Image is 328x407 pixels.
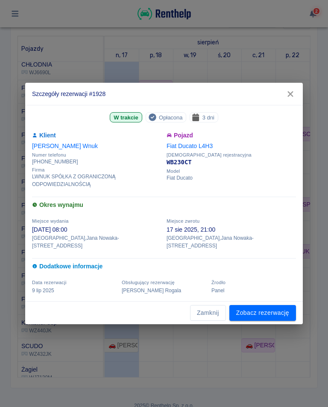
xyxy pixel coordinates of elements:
[167,218,199,224] span: Miejsce zwrotu
[32,280,67,285] span: Data rezerwacji
[167,131,296,140] h6: Pojazd
[32,225,161,234] p: [DATE] 08:00
[32,201,296,209] h6: Okres wynajmu
[167,169,296,174] span: Model
[155,113,186,122] span: Opłacona
[122,280,175,285] span: Obsługujący rezerwację
[167,234,296,250] p: [GEOGRAPHIC_DATA] , Jana Nowaka-[STREET_ADDRESS]
[122,287,206,294] p: [PERSON_NAME] Rogala
[32,287,117,294] p: 9 lip 2025
[32,234,161,250] p: [GEOGRAPHIC_DATA] , Jana Nowaka-[STREET_ADDRESS]
[167,225,296,234] p: 17 sie 2025, 21:00
[211,287,296,294] p: Panel
[110,113,141,122] span: W trakcie
[211,280,225,285] span: Żrodło
[229,305,296,321] a: Zobacz rezerwację
[167,174,296,182] p: Fiat Ducato
[32,262,296,271] h6: Dodatkowe informacje
[32,218,69,224] span: Miejsce wydania
[32,167,161,173] span: Firma
[32,131,161,140] h6: Klient
[167,152,296,158] span: [DEMOGRAPHIC_DATA] rejestracyjna
[32,158,161,166] p: [PHONE_NUMBER]
[32,173,161,188] p: LWNUK SPÓŁKA Z OGRANICZONĄ ODPOWIEDZIALNOŚCIĄ
[167,142,213,149] a: Fiat Ducato L4H3
[32,142,98,149] a: [PERSON_NAME] Wnuk
[25,83,303,105] h2: Szczegóły rezerwacji #1928
[167,158,296,167] p: WB230CT
[199,113,218,122] span: 3 dni
[32,152,161,158] span: Numer telefonu
[190,305,226,321] button: Zamknij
